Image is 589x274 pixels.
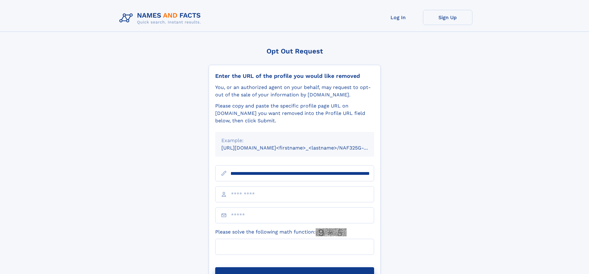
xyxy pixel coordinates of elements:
[221,137,368,144] div: Example:
[423,10,472,25] a: Sign Up
[215,73,374,79] div: Enter the URL of the profile you would like removed
[221,145,386,151] small: [URL][DOMAIN_NAME]<firstname>_<lastname>/NAF325G-xxxxxxxx
[117,10,206,27] img: Logo Names and Facts
[209,47,381,55] div: Opt Out Request
[373,10,423,25] a: Log In
[215,102,374,124] div: Please copy and paste the specific profile page URL on [DOMAIN_NAME] you want removed into the Pr...
[215,228,347,236] label: Please solve the following math function:
[215,84,374,99] div: You, or an authorized agent on your behalf, may request to opt-out of the sale of your informatio...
